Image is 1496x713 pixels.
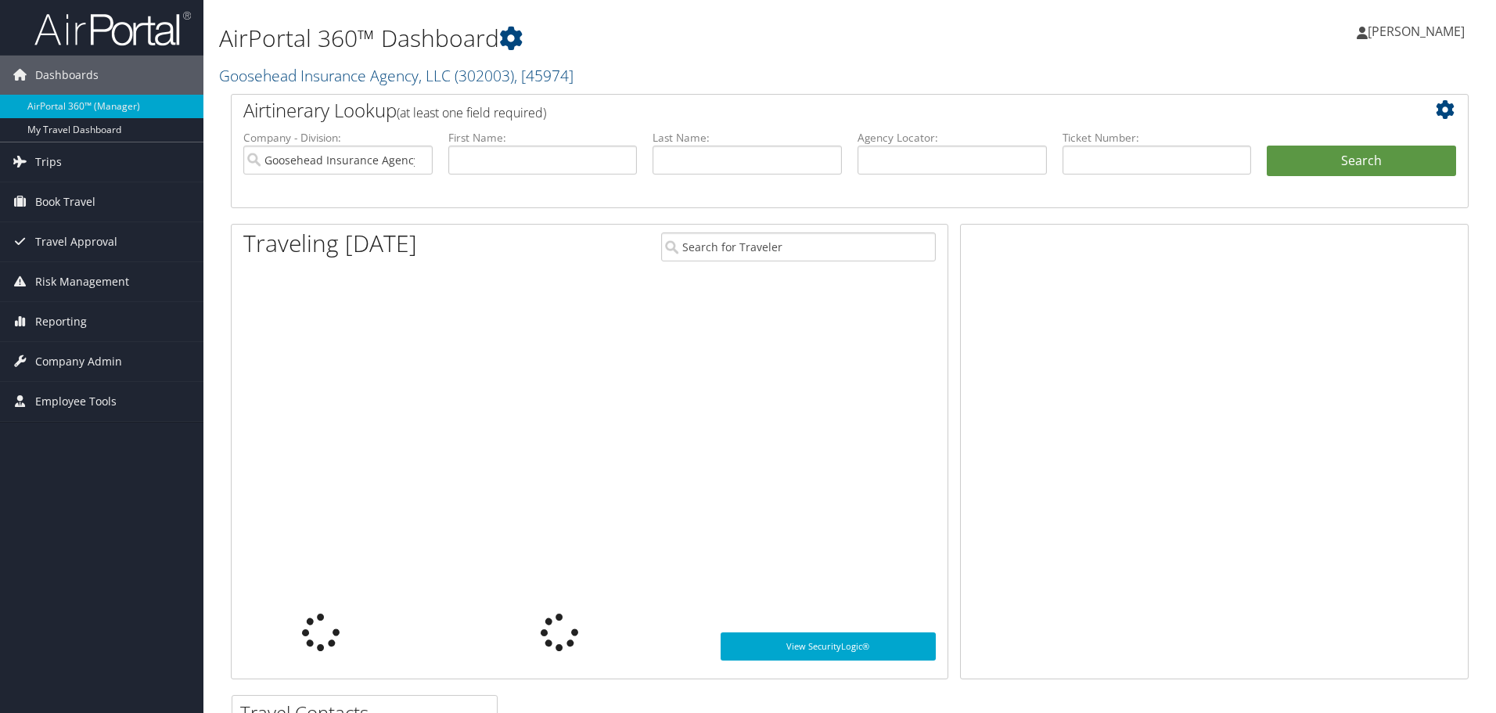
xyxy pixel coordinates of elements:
span: Employee Tools [35,382,117,421]
h2: Airtinerary Lookup [243,97,1353,124]
span: Reporting [35,302,87,341]
span: , [ 45974 ] [514,65,574,86]
h1: AirPortal 360™ Dashboard [219,22,1060,55]
span: [PERSON_NAME] [1368,23,1465,40]
h1: Traveling [DATE] [243,227,417,260]
a: [PERSON_NAME] [1357,8,1480,55]
a: View SecurityLogic® [721,632,936,661]
span: Trips [35,142,62,182]
label: Ticket Number: [1063,130,1252,146]
label: First Name: [448,130,638,146]
img: airportal-logo.png [34,10,191,47]
input: Search for Traveler [661,232,936,261]
span: Risk Management [35,262,129,301]
label: Agency Locator: [858,130,1047,146]
span: ( 302003 ) [455,65,514,86]
span: Dashboards [35,56,99,95]
span: Company Admin [35,342,122,381]
span: Book Travel [35,182,95,221]
a: Goosehead Insurance Agency, LLC [219,65,574,86]
label: Company - Division: [243,130,433,146]
span: (at least one field required) [397,104,546,121]
button: Search [1267,146,1456,177]
span: Travel Approval [35,222,117,261]
label: Last Name: [653,130,842,146]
